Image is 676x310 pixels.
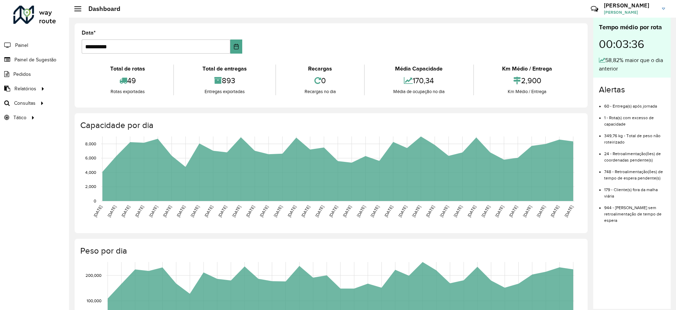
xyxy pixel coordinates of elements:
[13,114,26,121] span: Tático
[604,98,665,109] li: 60 - Entrega(s) após jornada
[453,205,463,218] text: [DATE]
[599,85,665,95] h4: Alertas
[370,205,380,218] text: [DATE]
[14,99,36,107] span: Consultas
[204,205,214,218] text: [DATE]
[176,205,186,218] text: [DATE]
[425,205,435,218] text: [DATE]
[278,65,362,73] div: Recargas
[398,205,408,218] text: [DATE]
[85,141,96,146] text: 8,000
[82,29,96,37] label: Data
[314,205,325,218] text: [DATE]
[564,205,574,218] text: [DATE]
[120,205,131,218] text: [DATE]
[83,65,171,73] div: Total de rotas
[467,205,477,218] text: [DATE]
[80,246,581,256] h4: Peso por dia
[522,205,532,218] text: [DATE]
[604,181,665,199] li: 179 - Cliente(s) fora da malha viária
[85,184,96,189] text: 2,000
[599,56,665,73] div: 58,82% maior que o dia anterior
[604,163,665,181] li: 748 - Retroalimentação(ões) de tempo de espera pendente(s)
[83,73,171,88] div: 49
[86,273,101,278] text: 200,000
[476,88,579,95] div: Km Médio / Entrega
[14,85,36,92] span: Relatórios
[599,32,665,56] div: 00:03:36
[367,73,471,88] div: 170,34
[604,109,665,127] li: 1 - Rota(s) com excesso de capacidade
[81,5,120,13] h2: Dashboard
[176,65,273,73] div: Total de entregas
[342,205,352,218] text: [DATE]
[328,205,338,218] text: [DATE]
[273,205,283,218] text: [DATE]
[13,71,31,78] span: Pedidos
[80,120,581,130] h4: Capacidade por dia
[259,205,269,218] text: [DATE]
[476,65,579,73] div: Km Médio / Entrega
[134,205,144,218] text: [DATE]
[587,1,602,17] a: Contato Rápido
[287,205,297,218] text: [DATE]
[94,199,96,203] text: 0
[439,205,449,218] text: [DATE]
[300,205,311,218] text: [DATE]
[604,145,665,163] li: 24 - Retroalimentação(ões) de coordenadas pendente(s)
[367,88,471,95] div: Média de ocupação no dia
[217,205,227,218] text: [DATE]
[536,205,546,218] text: [DATE]
[411,205,421,218] text: [DATE]
[245,205,255,218] text: [DATE]
[476,73,579,88] div: 2,900
[278,88,362,95] div: Recargas no dia
[107,205,117,218] text: [DATE]
[383,205,394,218] text: [DATE]
[14,56,56,63] span: Painel de Sugestão
[231,205,242,218] text: [DATE]
[550,205,560,218] text: [DATE]
[604,127,665,145] li: 349,76 kg - Total de peso não roteirizado
[356,205,366,218] text: [DATE]
[176,73,273,88] div: 893
[230,39,243,54] button: Choose Date
[508,205,518,218] text: [DATE]
[190,205,200,218] text: [DATE]
[87,299,101,303] text: 100,000
[604,2,657,9] h3: [PERSON_NAME]
[85,156,96,160] text: 6,000
[367,65,471,73] div: Média Capacidade
[148,205,158,218] text: [DATE]
[599,23,665,32] div: Tempo médio por rota
[604,199,665,224] li: 944 - [PERSON_NAME] sem retroalimentação de tempo de espera
[176,88,273,95] div: Entregas exportadas
[15,42,28,49] span: Painel
[481,205,491,218] text: [DATE]
[93,205,103,218] text: [DATE]
[278,73,362,88] div: 0
[604,9,657,16] span: [PERSON_NAME]
[85,170,96,175] text: 4,000
[494,205,505,218] text: [DATE]
[162,205,172,218] text: [DATE]
[83,88,171,95] div: Rotas exportadas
